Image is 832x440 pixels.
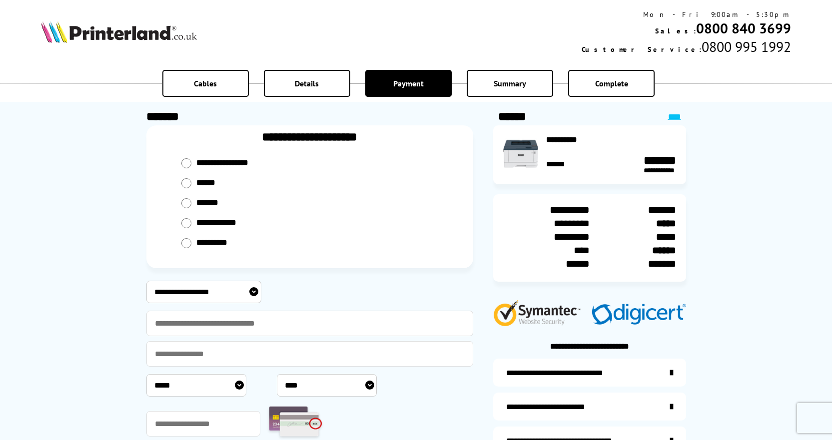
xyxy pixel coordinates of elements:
[582,45,702,54] span: Customer Service:
[655,26,696,35] span: Sales:
[393,78,424,88] span: Payment
[41,21,197,43] img: Printerland Logo
[696,19,791,37] a: 0800 840 3699
[493,393,686,421] a: items-arrive
[494,78,526,88] span: Summary
[702,37,791,56] span: 0800 995 1992
[295,78,319,88] span: Details
[595,78,628,88] span: Complete
[582,10,791,19] div: Mon - Fri 9:00am - 5:30pm
[493,359,686,387] a: additional-ink
[194,78,217,88] span: Cables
